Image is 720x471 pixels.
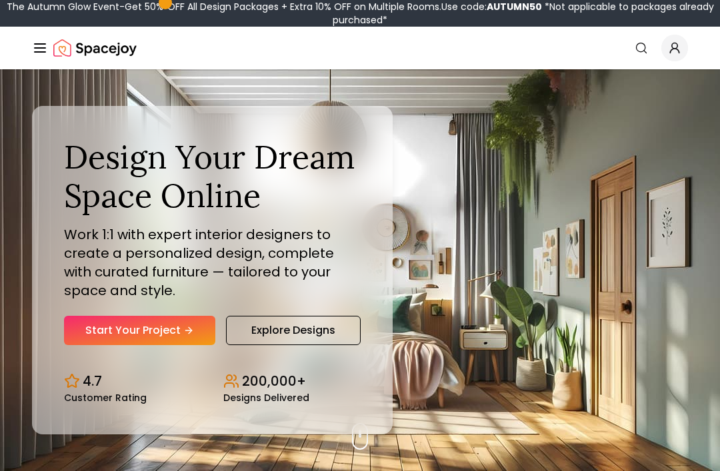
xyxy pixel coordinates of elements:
[64,138,361,215] h1: Design Your Dream Space Online
[242,372,306,390] p: 200,000+
[53,35,137,61] a: Spacejoy
[83,372,102,390] p: 4.7
[223,393,309,402] small: Designs Delivered
[64,393,147,402] small: Customer Rating
[64,316,215,345] a: Start Your Project
[53,35,137,61] img: Spacejoy Logo
[32,27,688,69] nav: Global
[226,316,361,345] a: Explore Designs
[64,361,361,402] div: Design stats
[64,225,361,300] p: Work 1:1 with expert interior designers to create a personalized design, complete with curated fu...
